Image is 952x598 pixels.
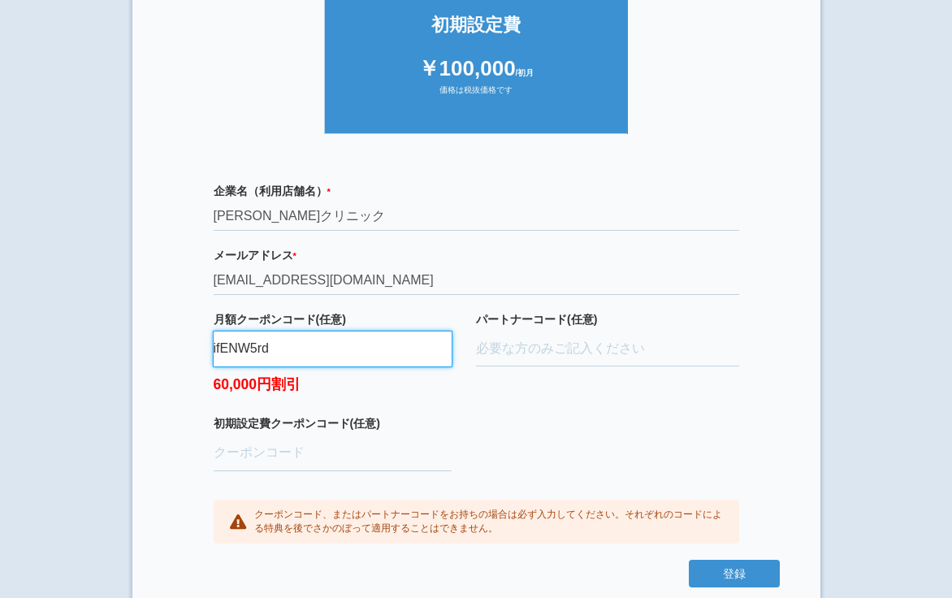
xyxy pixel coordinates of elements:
p: クーポンコード、またはパートナーコードをお持ちの場合は必ず入力してください。それぞれのコードによる特典を後でさかのぼって適用することはできません。 [254,508,723,535]
input: クーポンコード [214,331,452,367]
div: ￥100,000 [341,54,611,84]
input: クーポンコード [214,435,452,471]
div: 初期設定費 [341,12,611,37]
button: 登録 [689,560,780,587]
label: 初期設定費クーポンコード(任意) [214,415,452,431]
label: 60,000円割引 [214,366,452,395]
label: 企業名（利用店舗名） [214,183,739,199]
label: メールアドレス [214,247,739,263]
input: 必要な方のみご記入ください [476,331,739,367]
div: 価格は税抜価格です [341,84,611,109]
label: 月額クーポンコード(任意) [214,311,452,327]
label: パートナーコード(任意) [476,311,739,327]
span: /初月 [516,68,534,77]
